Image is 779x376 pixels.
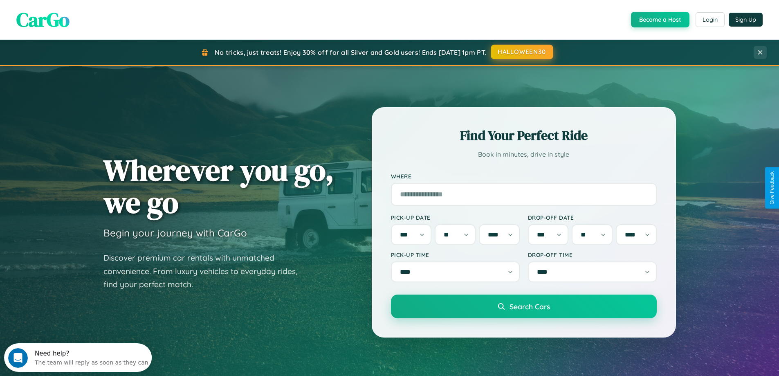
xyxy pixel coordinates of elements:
[510,302,550,311] span: Search Cars
[8,348,28,368] iframe: Intercom live chat
[3,3,152,26] div: Open Intercom Messenger
[729,13,763,27] button: Sign Up
[391,295,657,318] button: Search Cars
[391,251,520,258] label: Pick-up Time
[391,126,657,144] h2: Find Your Perfect Ride
[391,214,520,221] label: Pick-up Date
[528,214,657,221] label: Drop-off Date
[215,48,486,56] span: No tricks, just treats! Enjoy 30% off for all Silver and Gold users! Ends [DATE] 1pm PT.
[31,14,144,22] div: The team will reply as soon as they can
[103,251,308,291] p: Discover premium car rentals with unmatched convenience. From luxury vehicles to everyday rides, ...
[528,251,657,258] label: Drop-off Time
[103,154,334,218] h1: Wherever you go, we go
[103,227,247,239] h3: Begin your journey with CarGo
[31,7,144,14] div: Need help?
[391,149,657,160] p: Book in minutes, drive in style
[769,171,775,205] div: Give Feedback
[4,343,152,372] iframe: Intercom live chat discovery launcher
[491,45,553,59] button: HALLOWEEN30
[696,12,725,27] button: Login
[631,12,689,27] button: Become a Host
[16,6,70,33] span: CarGo
[391,173,657,180] label: Where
